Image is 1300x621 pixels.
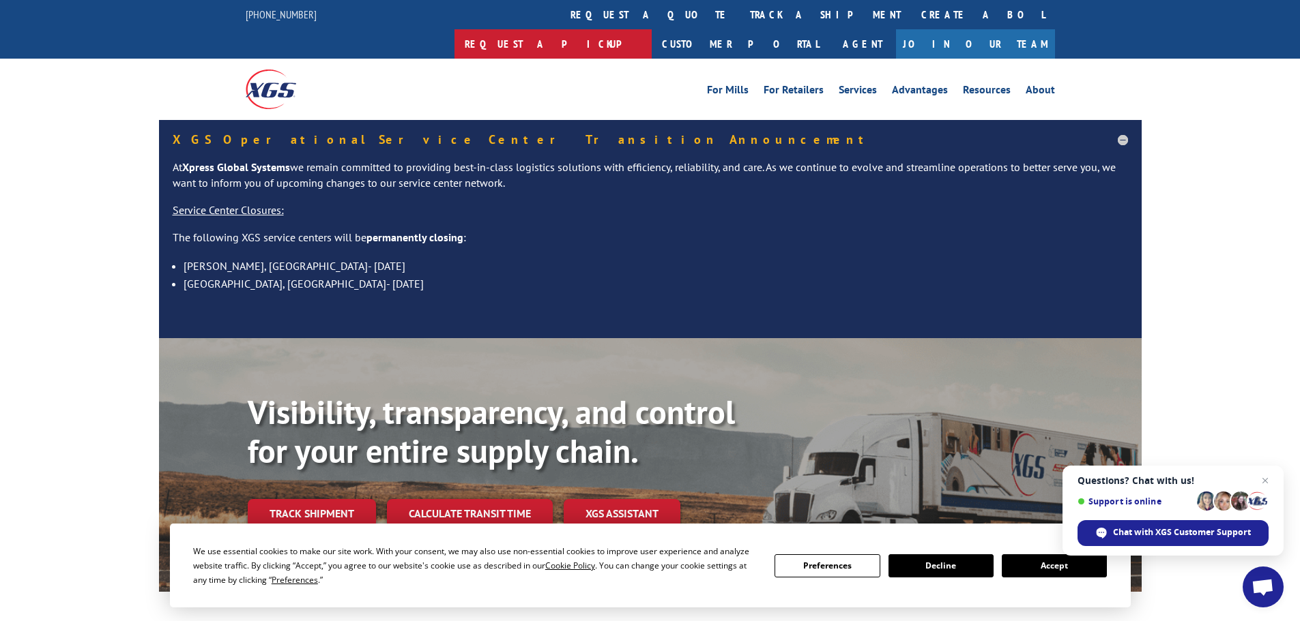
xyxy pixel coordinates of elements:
[545,560,595,571] span: Cookie Policy
[1243,566,1284,607] a: Open chat
[184,257,1128,275] li: [PERSON_NAME], [GEOGRAPHIC_DATA]- [DATE]
[889,554,994,577] button: Decline
[775,554,880,577] button: Preferences
[173,230,1128,257] p: The following XGS service centers will be :
[1113,526,1251,539] span: Chat with XGS Customer Support
[246,7,317,21] a: [PHONE_NUMBER]
[173,160,1128,203] p: At we remain committed to providing best-in-class logistics solutions with efficiency, reliabilit...
[184,275,1128,292] li: [GEOGRAPHIC_DATA], [GEOGRAPHIC_DATA]- [DATE]
[248,499,376,528] a: Track shipment
[1078,475,1269,486] span: Questions? Chat with us!
[366,230,463,244] strong: permanently closing
[564,499,680,528] a: XGS ASSISTANT
[173,134,1128,146] h5: XGS Operational Service Center Transition Announcement
[1078,496,1192,506] span: Support is online
[892,85,948,100] a: Advantages
[387,499,553,528] a: Calculate transit time
[764,85,824,100] a: For Retailers
[963,85,1011,100] a: Resources
[182,160,290,174] strong: Xpress Global Systems
[454,29,652,59] a: Request a pickup
[707,85,749,100] a: For Mills
[829,29,896,59] a: Agent
[248,391,735,472] b: Visibility, transparency, and control for your entire supply chain.
[839,85,877,100] a: Services
[896,29,1055,59] a: Join Our Team
[1026,85,1055,100] a: About
[1078,520,1269,546] span: Chat with XGS Customer Support
[1002,554,1107,577] button: Accept
[272,574,318,586] span: Preferences
[193,544,758,587] div: We use essential cookies to make our site work. With your consent, we may also use non-essential ...
[173,203,284,217] u: Service Center Closures:
[170,524,1131,607] div: Cookie Consent Prompt
[652,29,829,59] a: Customer Portal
